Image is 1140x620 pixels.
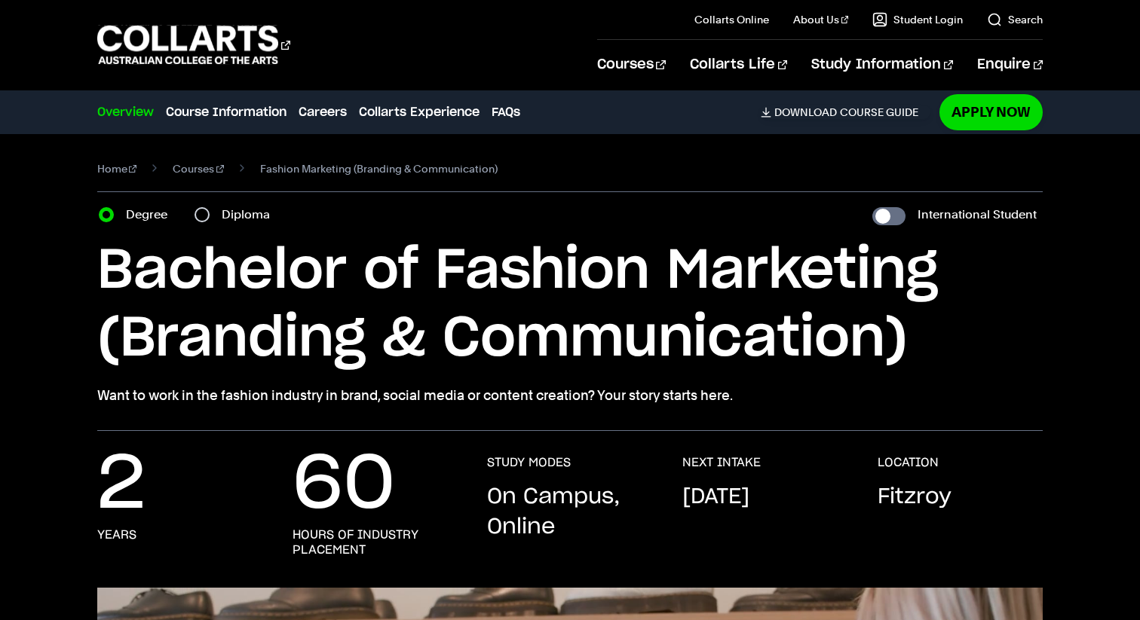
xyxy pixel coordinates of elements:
a: Home [97,158,137,179]
label: Degree [126,204,176,225]
a: Collarts Experience [359,103,480,121]
a: Collarts Online [694,12,769,27]
a: Courses [173,158,224,179]
label: Diploma [222,204,279,225]
a: Overview [97,103,154,121]
a: Student Login [872,12,963,27]
h3: years [97,527,136,542]
p: 2 [97,455,146,515]
a: Collarts Life [690,40,787,90]
a: About Us [793,12,849,27]
label: International Student [918,204,1037,225]
p: Want to work in the fashion industry in brand, social media or content creation? Your story start... [97,385,1043,406]
a: Search [987,12,1043,27]
h3: NEXT INTAKE [682,455,761,470]
h3: STUDY MODES [487,455,571,470]
p: 60 [293,455,395,515]
p: [DATE] [682,482,749,512]
a: Careers [299,103,347,121]
span: Fashion Marketing (Branding & Communication) [260,158,498,179]
a: Courses [597,40,666,90]
p: Fitzroy [878,482,952,512]
span: Download [774,105,837,119]
p: On Campus, Online [487,482,652,542]
h1: Bachelor of Fashion Marketing (Branding & Communication) [97,237,1043,373]
a: Study Information [811,40,953,90]
a: Apply Now [939,94,1043,130]
h3: hours of industry placement [293,527,458,557]
h3: LOCATION [878,455,939,470]
a: FAQs [492,103,520,121]
a: Course Information [166,103,287,121]
div: Go to homepage [97,23,290,66]
a: DownloadCourse Guide [761,105,930,119]
a: Enquire [977,40,1043,90]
